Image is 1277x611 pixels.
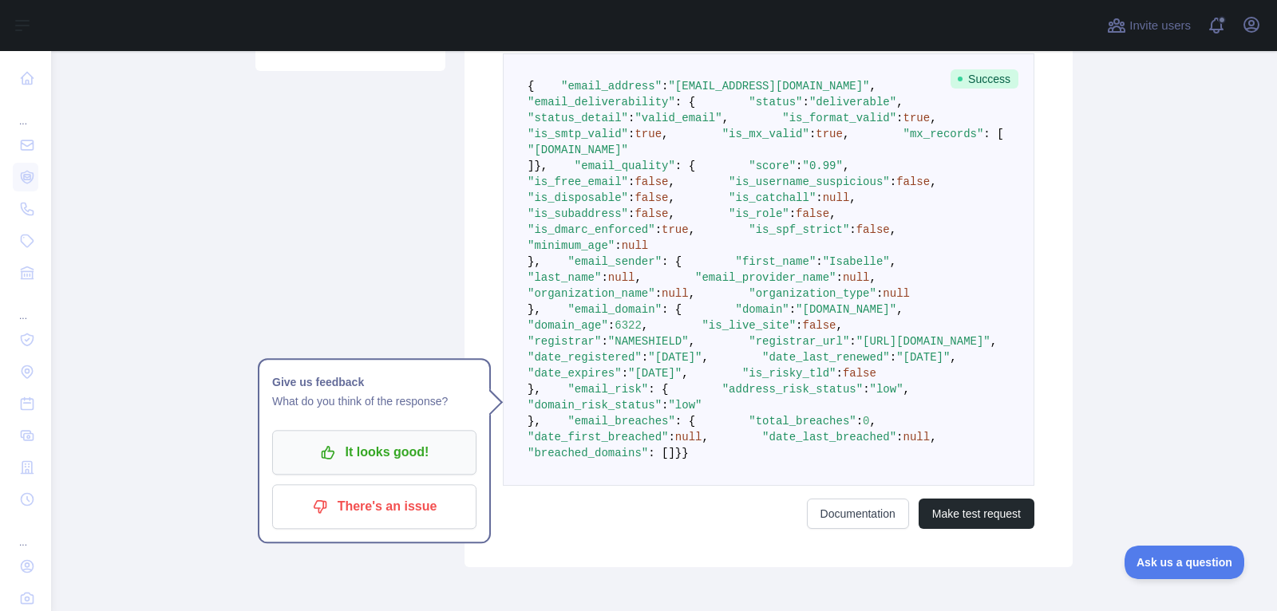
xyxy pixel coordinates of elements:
[642,319,648,332] span: ,
[648,351,702,364] span: "[DATE]"
[876,287,883,300] span: :
[528,351,642,364] span: "date_registered"
[622,367,628,380] span: :
[856,223,890,236] span: false
[990,335,997,348] span: ,
[601,335,607,348] span: :
[890,351,896,364] span: :
[668,399,702,412] span: "low"
[796,319,802,332] span: :
[890,255,896,268] span: ,
[722,112,729,124] span: ,
[930,175,936,188] span: ,
[528,287,655,300] span: "organization_name"
[615,239,621,252] span: :
[702,351,708,364] span: ,
[843,128,849,140] span: ,
[816,255,822,268] span: :
[729,207,789,220] span: "is_role"
[635,271,641,284] span: ,
[903,383,910,396] span: ,
[849,223,856,236] span: :
[843,367,876,380] span: false
[561,80,662,93] span: "email_address"
[668,175,674,188] span: ,
[870,383,903,396] span: "low"
[689,287,695,300] span: ,
[662,287,689,300] span: null
[628,128,635,140] span: :
[789,207,796,220] span: :
[675,96,695,108] span: : {
[575,160,675,172] span: "email_quality"
[749,335,849,348] span: "registrar_url"
[628,191,635,204] span: :
[856,415,863,428] span: :
[528,80,534,93] span: {
[668,191,674,204] span: ,
[856,335,990,348] span: "[URL][DOMAIN_NAME]"
[528,383,541,396] span: },
[803,160,843,172] span: "0.99"
[528,239,615,252] span: "minimum_age"
[1104,13,1194,38] button: Invite users
[13,290,38,322] div: ...
[807,499,909,529] a: Documentation
[648,447,675,459] span: : []
[635,207,668,220] span: false
[796,207,829,220] span: false
[675,447,682,459] span: }
[567,303,662,316] span: "email_domain"
[702,319,796,332] span: "is_live_site"
[628,207,635,220] span: :
[796,160,802,172] span: :
[836,367,843,380] span: :
[528,255,541,268] span: },
[675,431,702,443] span: null
[729,175,890,188] span: "is_username_suspicious"
[689,223,695,236] span: ,
[13,96,38,128] div: ...
[668,431,674,443] span: :
[903,128,984,140] span: "mx_records"
[863,415,869,428] span: 0
[528,415,541,428] span: },
[749,287,876,300] span: "organization_type"
[655,223,662,236] span: :
[567,255,662,268] span: "email_sender"
[655,287,662,300] span: :
[662,80,668,93] span: :
[749,223,849,236] span: "is_spf_strict"
[675,160,695,172] span: : {
[528,191,628,204] span: "is_disposable"
[628,175,635,188] span: :
[735,303,789,316] span: "domain"
[823,255,890,268] span: "Isabelle"
[789,303,796,316] span: :
[1125,546,1245,579] iframe: Toggle Customer Support
[816,191,822,204] span: :
[896,351,950,364] span: "[DATE]"
[528,399,662,412] span: "domain_risk_status"
[883,287,910,300] span: null
[662,223,689,236] span: true
[735,255,816,268] span: "first_name"
[272,373,476,392] h1: Give us feedback
[528,112,628,124] span: "status_detail"
[702,431,708,443] span: ,
[843,160,849,172] span: ,
[919,499,1034,529] button: Make test request
[829,207,836,220] span: ,
[628,367,682,380] span: "[DATE]"
[729,191,816,204] span: "is_catchall"
[528,271,601,284] span: "last_name"
[635,112,722,124] span: "valid_email"
[809,128,816,140] span: :
[272,392,476,411] p: What do you think of the response?
[816,128,843,140] span: true
[642,351,648,364] span: :
[749,415,856,428] span: "total_breaches"
[809,96,896,108] span: "deliverable"
[823,191,850,204] span: null
[628,112,635,124] span: :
